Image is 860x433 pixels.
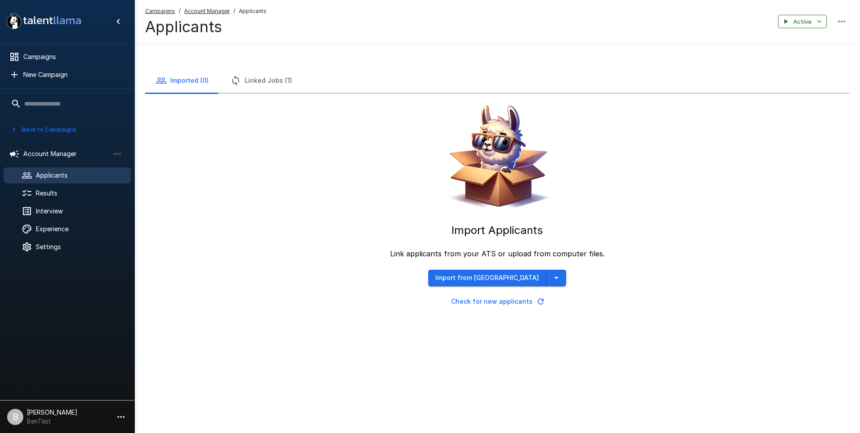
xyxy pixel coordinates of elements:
button: Linked Jobs (1) [219,68,303,93]
button: Check for new applicants [428,293,566,310]
h5: Import Applicants [451,223,543,238]
h4: Applicants [145,17,267,36]
img: Animated document [441,101,553,212]
p: Link applicants from your ATS or upload from computer files. [390,248,605,259]
button: Active [778,15,827,29]
button: Import from [GEOGRAPHIC_DATA] [428,270,546,286]
button: Imported (0) [145,68,219,93]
